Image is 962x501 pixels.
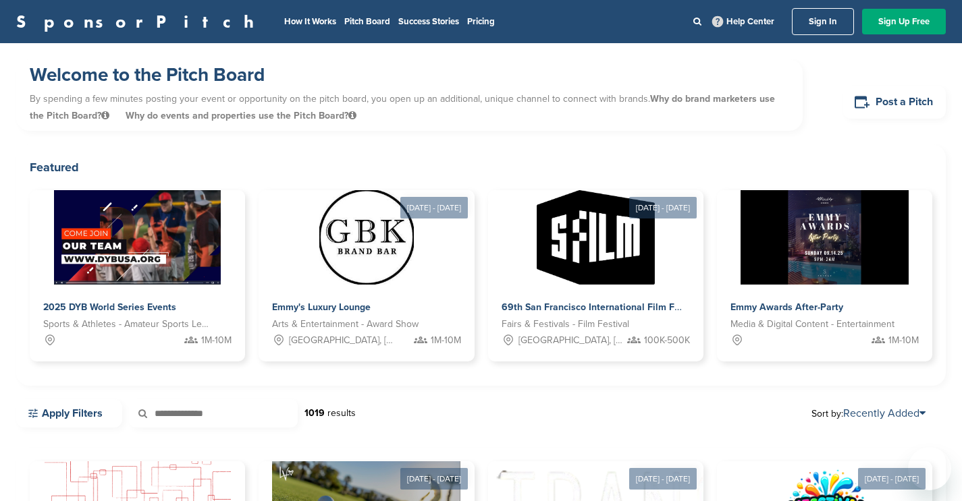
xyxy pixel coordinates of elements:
[710,13,777,30] a: Help Center
[398,16,459,27] a: Success Stories
[304,407,325,419] strong: 1019
[43,301,176,313] span: 2025 DYB World Series Events
[858,468,926,490] div: [DATE] - [DATE]
[888,333,919,348] span: 1M-10M
[16,13,263,30] a: SponsorPitch
[272,317,419,332] span: Arts & Entertainment - Award Show
[537,190,655,285] img: Sponsorpitch &
[644,333,690,348] span: 100K-500K
[629,197,697,218] div: [DATE] - [DATE]
[289,333,395,348] span: [GEOGRAPHIC_DATA], [GEOGRAPHIC_DATA]
[16,399,122,428] a: Apply Filters
[201,333,232,348] span: 1M-10M
[792,8,854,35] a: Sign In
[741,190,909,285] img: Sponsorpitch &
[431,333,461,348] span: 1M-10M
[502,301,703,313] span: 69th San Francisco International Film Festival
[488,169,703,361] a: [DATE] - [DATE] Sponsorpitch & 69th San Francisco International Film Festival Fairs & Festivals -...
[284,16,336,27] a: How It Works
[400,197,468,218] div: [DATE] - [DATE]
[843,86,946,119] a: Post a Pitch
[43,317,211,332] span: Sports & Athletes - Amateur Sports Leagues
[467,16,495,27] a: Pricing
[730,301,843,313] span: Emmy Awards After-Party
[730,317,894,332] span: Media & Digital Content - Entertainment
[126,110,356,121] span: Why do events and properties use the Pitch Board?
[843,407,926,420] a: Recently Added
[862,9,946,34] a: Sign Up Free
[327,407,356,419] span: results
[629,468,697,490] div: [DATE] - [DATE]
[717,190,932,361] a: Sponsorpitch & Emmy Awards After-Party Media & Digital Content - Entertainment 1M-10M
[811,408,926,419] span: Sort by:
[908,447,951,490] iframe: Button to launch messaging window
[344,16,390,27] a: Pitch Board
[259,169,474,361] a: [DATE] - [DATE] Sponsorpitch & Emmy's Luxury Lounge Arts & Entertainment - Award Show [GEOGRAPHIC...
[400,468,468,490] div: [DATE] - [DATE]
[319,190,414,285] img: Sponsorpitch &
[518,333,624,348] span: [GEOGRAPHIC_DATA], [GEOGRAPHIC_DATA]
[54,190,221,285] img: Sponsorpitch &
[272,301,371,313] span: Emmy's Luxury Lounge
[30,190,245,361] a: Sponsorpitch & 2025 DYB World Series Events Sports & Athletes - Amateur Sports Leagues 1M-10M
[30,158,932,177] h2: Featured
[502,317,629,332] span: Fairs & Festivals - Film Festival
[30,63,789,87] h1: Welcome to the Pitch Board
[30,87,789,127] p: By spending a few minutes posting your event or opportunity on the pitch board, you open up an ad...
